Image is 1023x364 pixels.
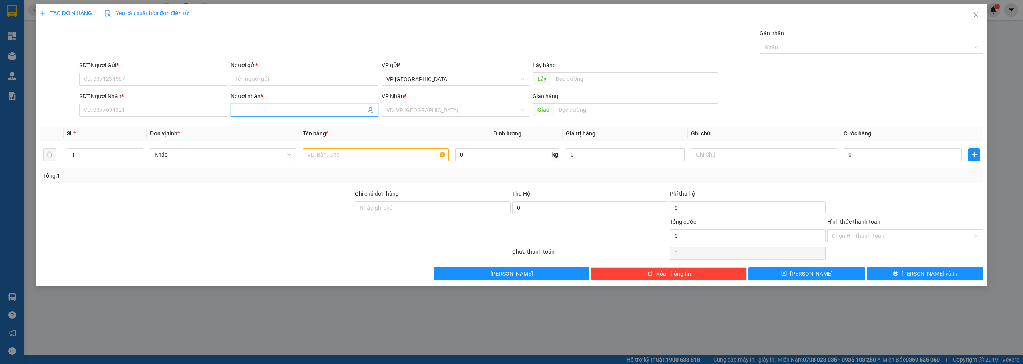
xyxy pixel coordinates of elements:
div: VP Cư Jút [94,7,157,16]
span: Tổng cước [670,219,696,225]
button: plus [968,148,980,161]
input: 0 [566,148,684,161]
button: save[PERSON_NAME] [748,267,865,280]
span: close [973,12,979,18]
th: Ghi chú [688,126,840,141]
span: user-add [367,107,374,113]
div: 0867030590 [94,26,157,37]
span: [PERSON_NAME] và In [902,269,957,278]
button: printer[PERSON_NAME] và In [867,267,983,280]
span: Đơn vị tính [150,130,180,137]
span: Lấy [533,72,551,85]
span: TẠO ĐƠN HÀNG [40,10,92,16]
span: Tên hàng [303,130,328,137]
span: save [781,271,787,277]
span: Định lượng [493,130,521,137]
div: SĐT Người Gửi [79,61,227,70]
span: VP Nhận [382,93,404,99]
button: [PERSON_NAME] [434,267,589,280]
div: Người nhận [231,92,378,101]
span: Nhận: [94,8,113,16]
span: VP Sài Gòn [386,73,525,85]
div: 0867030590 [7,36,88,47]
label: Hình thức thanh toán [827,219,880,225]
input: Dọc đường [551,72,718,85]
img: icon [105,10,111,17]
input: Dọc đường [554,103,718,116]
div: Tổng: 1 [43,171,394,180]
span: plus [969,151,979,158]
span: Khác [155,149,291,161]
button: delete [43,148,56,161]
span: Lấy hàng [533,62,556,68]
span: printer [893,271,898,277]
div: Chưa thanh toán [511,247,669,261]
span: Giá trị hàng [566,130,595,137]
span: delete [647,271,653,277]
span: [PERSON_NAME] [790,269,833,278]
label: Ghi chú đơn hàng [355,191,399,197]
span: plus [40,10,46,16]
div: Phí thu hộ [670,189,826,201]
span: Thu Hộ [512,191,531,197]
div: VP [GEOGRAPHIC_DATA] [7,7,88,26]
input: Ghi chú đơn hàng [355,201,511,214]
input: Ghi Chú [691,148,837,161]
div: [PERSON_NAME] [7,26,88,36]
span: Giao hàng [533,93,558,99]
input: VD: Bàn, Ghế [303,148,449,161]
label: Gán nhãn [760,30,784,36]
span: Xóa Thông tin [656,269,691,278]
button: deleteXóa Thông tin [591,267,747,280]
span: Giao [533,103,554,116]
div: [PERSON_NAME] [94,16,157,26]
span: Cước hàng [844,130,871,137]
span: Gửi: [7,8,19,16]
span: SL [67,130,73,137]
div: SĐT Người Nhận [79,92,227,101]
span: 30 nơ trang lơng [94,37,148,65]
span: [PERSON_NAME] [490,269,533,278]
div: Người gửi [231,61,378,70]
div: VP gửi [382,61,529,70]
button: Close [965,4,987,26]
span: kg [551,148,559,161]
span: Yêu cầu xuất hóa đơn điện tử [105,10,189,16]
span: DĐ: [94,42,105,50]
